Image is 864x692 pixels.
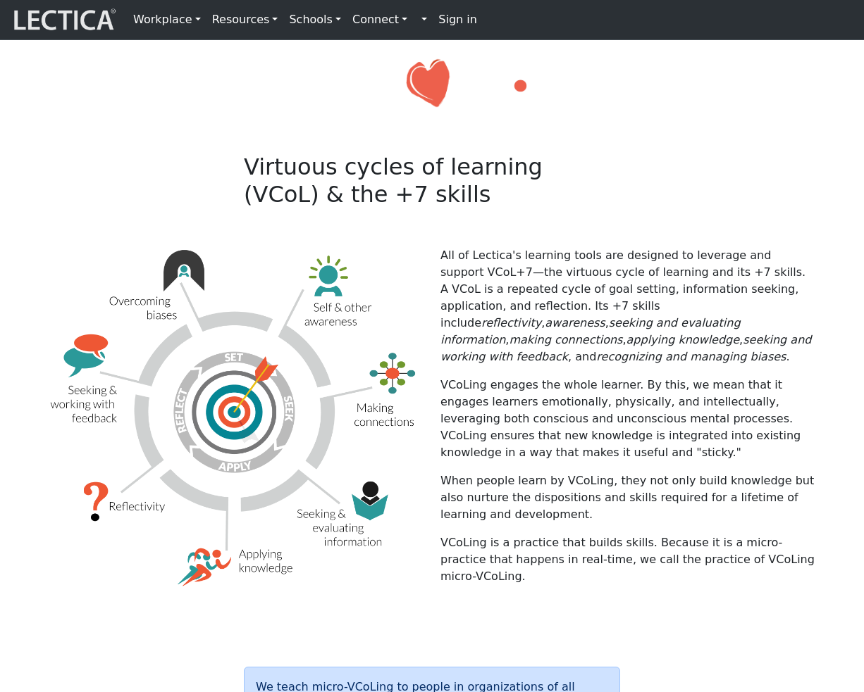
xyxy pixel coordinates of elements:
[244,153,620,208] h2: Virtuous cycles of learning (VCoL) & the +7 skills
[627,333,740,346] i: applying knowledge
[11,6,116,33] img: lecticalive
[433,6,483,34] a: Sign in
[440,472,817,523] p: When people learn by VCoLing, they not only build knowledge but also nurture the dispositions and...
[440,333,811,363] i: seeking and working with feedback
[128,6,206,34] a: Workplace
[47,247,424,588] img: VCoL+7 illustration
[206,6,284,34] a: Resources
[283,6,347,34] a: Schools
[596,350,786,363] i: recognizing and managing biases
[440,247,817,365] p: All of Lectica's learning tools are designed to leverage and support VCoL+7—the virtuous cycle of...
[438,13,477,26] strong: Sign in
[481,316,541,329] i: reflectivity
[347,6,413,34] a: Connect
[545,316,605,329] i: awareness
[440,316,741,346] i: seeking and evaluating information
[509,333,622,346] i: making connections
[440,377,817,461] p: VCoLing engages the whole learner. By this, we mean that it engages learners emotionally, physica...
[440,534,817,585] p: VCoLing is a practice that builds skills. Because it is a micro-practice that happens in real-tim...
